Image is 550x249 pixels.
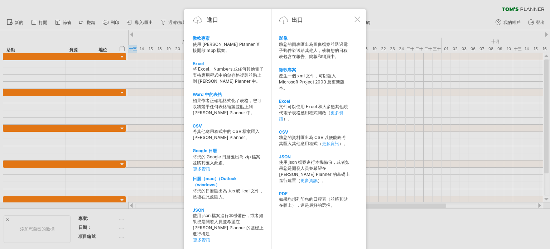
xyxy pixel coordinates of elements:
font: 更多資訊 [193,237,210,243]
font: ）。 [339,141,348,146]
font: 如果作者正確地格式化了表格，您可以將幾乎任何表格複製並貼上到 [PERSON_NAME] Planner 中。 [193,98,261,115]
a: 更多資訊 [322,141,339,146]
a: 更多資訊 [279,110,343,121]
font: Word 中的表格 [193,92,222,97]
font: 更多資訊 [193,166,210,172]
font: JSON [279,154,291,159]
font: CSV [279,129,288,135]
font: 如果您想列印您的日程表（並將其貼在牆上），這是最好的選擇。 [279,196,348,208]
font: 將您的圖表匯出為圖像檔案並透過電子郵件發送給其他人，或將您的日程表包含在報告、簡報和網頁中。 [279,42,348,59]
font: 使用 json 檔案進行本機備份，或者如果您是開發人員並希望在 [PERSON_NAME] Planner 的基礎上進行建置（ [279,159,350,183]
font: 出口 [291,16,303,23]
font: ）。 [318,178,326,183]
font: 產生一個 xml 文件，可以匯入 Microsoft Project 2003 及更新版本。 [279,73,344,91]
font: 文件可以使用 Excel 和大多數其他現代電子表格應用程式開啟（ [279,104,348,115]
a: 更多資訊 [300,178,318,183]
font: 將您的資料匯出為 CSV 以便能夠將其匯入其他應用程式（ [279,135,346,146]
font: PDF [279,191,288,196]
a: 更多資訊 [193,166,264,172]
a: 更多資訊 [193,237,264,243]
font: 將 Excel、Numbers 或任何其他電子表格應用程式中的儲存格複製並貼上到 [PERSON_NAME] Planner 中。 [193,66,264,84]
font: 進口 [207,16,218,23]
font: Excel [193,61,204,66]
font: ）。 [283,116,292,121]
font: 影像 [279,35,288,41]
font: Excel [279,99,290,104]
font: 微軟專案 [279,67,296,72]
